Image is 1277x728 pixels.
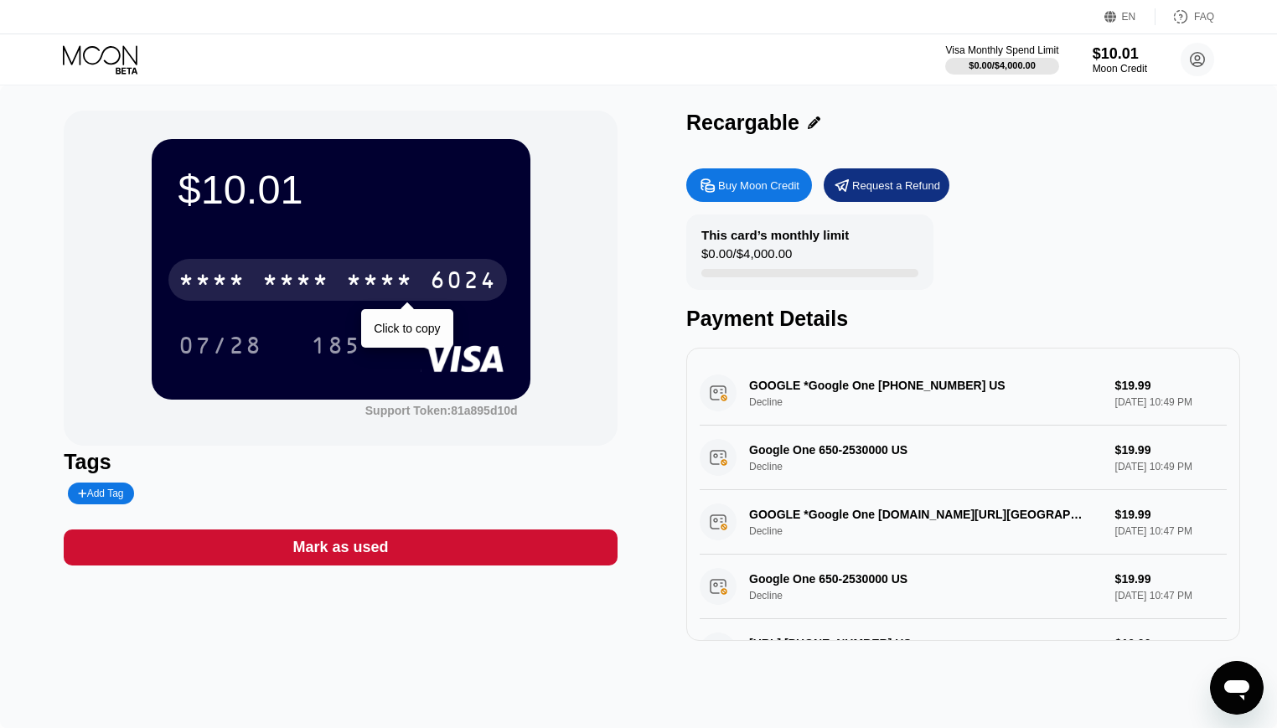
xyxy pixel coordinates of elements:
[166,324,275,366] div: 07/28
[64,450,618,474] div: Tags
[852,178,940,193] div: Request a Refund
[718,178,799,193] div: Buy Moon Credit
[298,324,374,366] div: 185
[1122,11,1136,23] div: EN
[178,334,262,361] div: 07/28
[178,166,504,213] div: $10.01
[365,404,518,417] div: Support Token: 81a895d10d
[686,307,1240,331] div: Payment Details
[68,483,133,504] div: Add Tag
[1093,63,1147,75] div: Moon Credit
[1093,45,1147,63] div: $10.01
[1104,8,1156,25] div: EN
[78,488,123,499] div: Add Tag
[686,111,799,135] div: Recargable
[1194,11,1214,23] div: FAQ
[1210,661,1264,715] iframe: Button to launch messaging window
[1156,8,1214,25] div: FAQ
[686,168,812,202] div: Buy Moon Credit
[365,404,518,417] div: Support Token:81a895d10d
[824,168,949,202] div: Request a Refund
[311,334,361,361] div: 185
[969,60,1036,70] div: $0.00 / $4,000.00
[1093,45,1147,75] div: $10.01Moon Credit
[374,322,440,335] div: Click to copy
[64,529,618,565] div: Mark as used
[430,269,497,296] div: 6024
[293,538,389,557] div: Mark as used
[701,228,849,242] div: This card’s monthly limit
[701,246,792,269] div: $0.00 / $4,000.00
[945,44,1058,75] div: Visa Monthly Spend Limit$0.00/$4,000.00
[945,44,1058,56] div: Visa Monthly Spend Limit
